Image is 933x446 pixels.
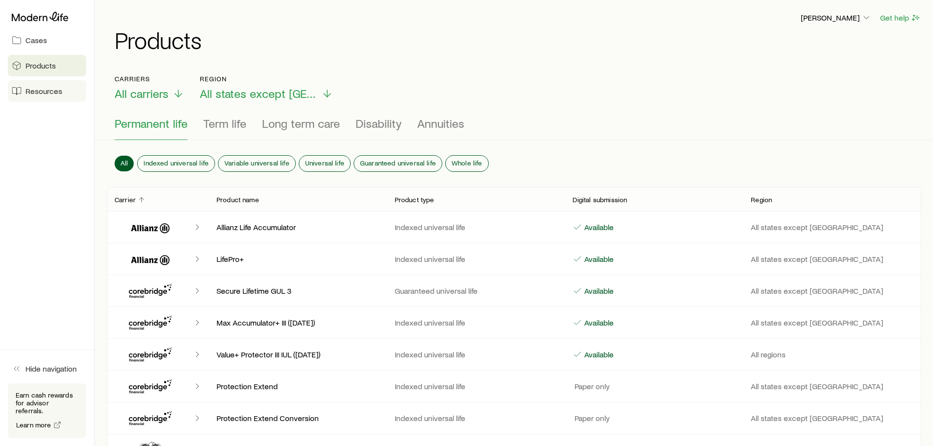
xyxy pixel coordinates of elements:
p: All states except [GEOGRAPHIC_DATA] [751,413,913,423]
span: Term life [203,117,246,130]
p: Secure Lifetime GUL 3 [216,286,379,296]
button: Get help [880,12,921,23]
div: Product types [115,117,913,140]
span: Permanent life [115,117,188,130]
p: Available [582,254,614,264]
span: Resources [25,86,62,96]
p: All regions [751,350,913,359]
p: Region [200,75,333,83]
span: All carriers [115,87,168,100]
button: All [115,156,134,171]
div: Earn cash rewards for advisor referrals.Learn more [8,383,86,438]
button: CarriersAll carriers [115,75,184,101]
p: Indexed universal life [395,222,557,232]
span: Universal life [305,159,344,167]
p: Available [582,350,614,359]
span: Annuities [417,117,464,130]
p: Carrier [115,196,136,204]
p: Earn cash rewards for advisor referrals. [16,391,78,415]
button: [PERSON_NAME] [800,12,872,24]
p: Paper only [573,381,610,391]
p: Paper only [573,413,610,423]
h1: Products [115,28,921,51]
span: All states except [GEOGRAPHIC_DATA] [200,87,317,100]
span: Disability [356,117,402,130]
p: Available [582,286,614,296]
button: Universal life [299,156,350,171]
p: Indexed universal life [395,254,557,264]
p: Digital submission [573,196,627,204]
p: All states except [GEOGRAPHIC_DATA] [751,222,913,232]
p: Region [751,196,772,204]
p: All states except [GEOGRAPHIC_DATA] [751,286,913,296]
p: Value+ Protector III IUL ([DATE]) [216,350,379,359]
span: All [120,159,128,167]
p: Product name [216,196,259,204]
p: Indexed universal life [395,350,557,359]
span: Learn more [16,422,51,428]
span: Guaranteed universal life [360,159,436,167]
p: Protection Extend [216,381,379,391]
button: Variable universal life [218,156,295,171]
span: Cases [25,35,47,45]
span: Products [25,61,56,70]
p: Product type [395,196,434,204]
a: Cases [8,29,86,51]
p: Carriers [115,75,184,83]
button: RegionAll states except [GEOGRAPHIC_DATA] [200,75,333,101]
a: Products [8,55,86,76]
p: Allianz Life Accumulator [216,222,379,232]
p: Indexed universal life [395,381,557,391]
button: Whole life [446,156,488,171]
button: Indexed universal life [138,156,215,171]
p: Guaranteed universal life [395,286,557,296]
p: All states except [GEOGRAPHIC_DATA] [751,254,913,264]
p: Available [582,222,614,232]
span: Variable universal life [224,159,289,167]
p: Indexed universal life [395,413,557,423]
button: Hide navigation [8,358,86,379]
span: Whole life [452,159,482,167]
p: LifePro+ [216,254,379,264]
span: Long term care [262,117,340,130]
p: Available [582,318,614,328]
span: Indexed universal life [144,159,209,167]
button: Guaranteed universal life [354,156,442,171]
p: Max Accumulator+ III ([DATE]) [216,318,379,328]
p: [PERSON_NAME] [801,13,871,23]
p: All states except [GEOGRAPHIC_DATA] [751,318,913,328]
a: Resources [8,80,86,102]
span: Hide navigation [25,364,77,374]
p: All states except [GEOGRAPHIC_DATA] [751,381,913,391]
p: Indexed universal life [395,318,557,328]
p: Protection Extend Conversion [216,413,379,423]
